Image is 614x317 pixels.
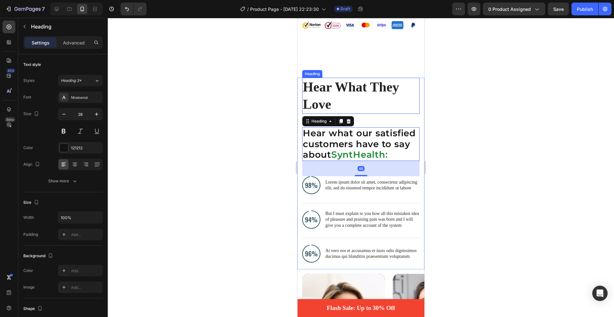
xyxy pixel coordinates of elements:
div: Show more [48,178,78,184]
div: Align [23,160,41,169]
span: Save [553,6,564,12]
div: Open Intercom Messenger [592,286,608,301]
div: Size [23,198,40,207]
div: Styles [23,78,35,83]
div: Shape [23,305,44,313]
p: Heading [31,23,100,30]
button: 7 [3,3,48,15]
button: Show more [23,175,103,187]
span: Draft [341,6,350,12]
div: Background [23,252,54,260]
div: Add... [71,268,101,274]
span: / [247,6,249,12]
div: Text style [23,62,41,67]
button: 0 product assigned [483,3,545,15]
p: Settings [32,39,50,46]
div: 450 [6,68,15,73]
div: Font [23,94,31,100]
span: 0 product assigned [488,6,531,12]
div: Padding [23,232,38,237]
div: Undo/Redo [121,3,146,15]
div: Color [23,268,33,273]
span: Heading 3* [61,78,82,83]
p: Advanced [63,39,85,46]
button: Publish [571,3,598,15]
div: Image [23,284,35,290]
div: Width [23,215,34,220]
p: 7 [42,5,45,13]
div: Add... [71,232,101,238]
div: Publish [577,6,593,12]
div: Size [23,110,40,118]
div: Montserrat [71,95,101,100]
div: 121212 [71,145,101,151]
div: Color [23,145,33,151]
div: Add... [71,285,101,290]
div: Beta [5,117,15,122]
span: Product Page - [DATE] 22:23:30 [250,6,319,12]
input: Auto [58,212,102,223]
button: Heading 3* [58,75,103,86]
button: Save [548,3,569,15]
iframe: Design area [297,18,424,317]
